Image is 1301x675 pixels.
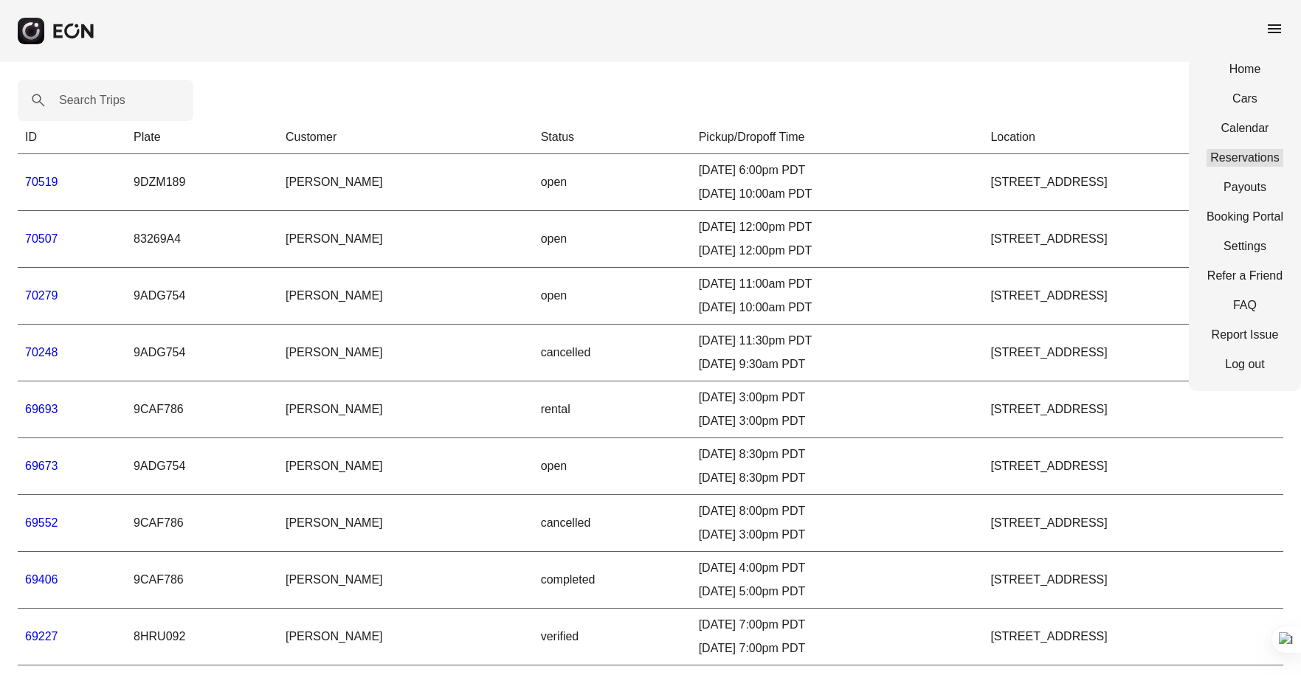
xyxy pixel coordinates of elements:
td: verified [534,609,691,665]
a: 70507 [25,232,58,245]
td: completed [534,552,691,609]
td: [PERSON_NAME] [278,325,534,381]
div: [DATE] 12:00pm PDT [699,242,976,260]
td: 9CAF786 [126,552,278,609]
a: FAQ [1207,297,1283,314]
div: [DATE] 4:00pm PDT [699,559,976,577]
a: Report Issue [1207,326,1283,344]
td: open [534,438,691,495]
a: 70248 [25,346,58,359]
td: [PERSON_NAME] [278,552,534,609]
td: 9ADG754 [126,268,278,325]
td: [STREET_ADDRESS] [983,609,1283,665]
a: 69227 [25,630,58,643]
div: [DATE] 9:30am PDT [699,356,976,373]
div: [DATE] 7:00pm PDT [699,616,976,634]
td: [STREET_ADDRESS] [983,495,1283,552]
td: [PERSON_NAME] [278,609,534,665]
a: Cars [1207,90,1283,108]
a: Settings [1207,238,1283,255]
div: [DATE] 11:30pm PDT [699,332,976,350]
td: [PERSON_NAME] [278,211,534,268]
a: 70519 [25,176,58,188]
td: [STREET_ADDRESS] [983,552,1283,609]
td: open [534,211,691,268]
td: open [534,268,691,325]
div: [DATE] 11:00am PDT [699,275,976,293]
th: Status [534,121,691,154]
td: [STREET_ADDRESS] [983,211,1283,268]
div: [DATE] 8:00pm PDT [699,502,976,520]
label: Search Trips [59,91,125,109]
td: cancelled [534,325,691,381]
td: [PERSON_NAME] [278,381,534,438]
div: [DATE] 3:00pm PDT [699,526,976,544]
th: ID [18,121,126,154]
div: [DATE] 3:00pm PDT [699,412,976,430]
td: [STREET_ADDRESS] [983,325,1283,381]
div: [DATE] 6:00pm PDT [699,162,976,179]
td: rental [534,381,691,438]
td: [STREET_ADDRESS] [983,381,1283,438]
th: Location [983,121,1283,154]
div: [DATE] 7:00pm PDT [699,640,976,657]
a: 69552 [25,516,58,529]
th: Pickup/Dropoff Time [691,121,984,154]
td: cancelled [534,495,691,552]
div: [DATE] 10:00am PDT [699,185,976,203]
td: [STREET_ADDRESS] [983,438,1283,495]
div: [DATE] 8:30pm PDT [699,446,976,463]
td: 9ADG754 [126,438,278,495]
th: Customer [278,121,534,154]
td: [STREET_ADDRESS] [983,154,1283,211]
a: Booking Portal [1207,208,1283,226]
div: [DATE] 10:00am PDT [699,299,976,316]
td: 8HRU092 [126,609,278,665]
td: 83269A4 [126,211,278,268]
a: 69673 [25,460,58,472]
a: Log out [1207,356,1283,373]
a: 69406 [25,573,58,586]
div: [DATE] 8:30pm PDT [699,469,976,487]
div: [DATE] 5:00pm PDT [699,583,976,600]
td: 9CAF786 [126,381,278,438]
td: open [534,154,691,211]
th: Plate [126,121,278,154]
a: Home [1207,60,1283,78]
a: 69693 [25,403,58,415]
td: [PERSON_NAME] [278,154,534,211]
span: menu [1266,20,1283,38]
td: [PERSON_NAME] [278,438,534,495]
td: 9DZM189 [126,154,278,211]
td: 9ADG754 [126,325,278,381]
a: Reservations [1207,149,1283,167]
div: [DATE] 12:00pm PDT [699,218,976,236]
td: [PERSON_NAME] [278,268,534,325]
a: 70279 [25,289,58,302]
a: Calendar [1207,120,1283,137]
td: [PERSON_NAME] [278,495,534,552]
a: Refer a Friend [1207,267,1283,285]
a: Payouts [1207,179,1283,196]
td: [STREET_ADDRESS] [983,268,1283,325]
td: 9CAF786 [126,495,278,552]
div: [DATE] 3:00pm PDT [699,389,976,406]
